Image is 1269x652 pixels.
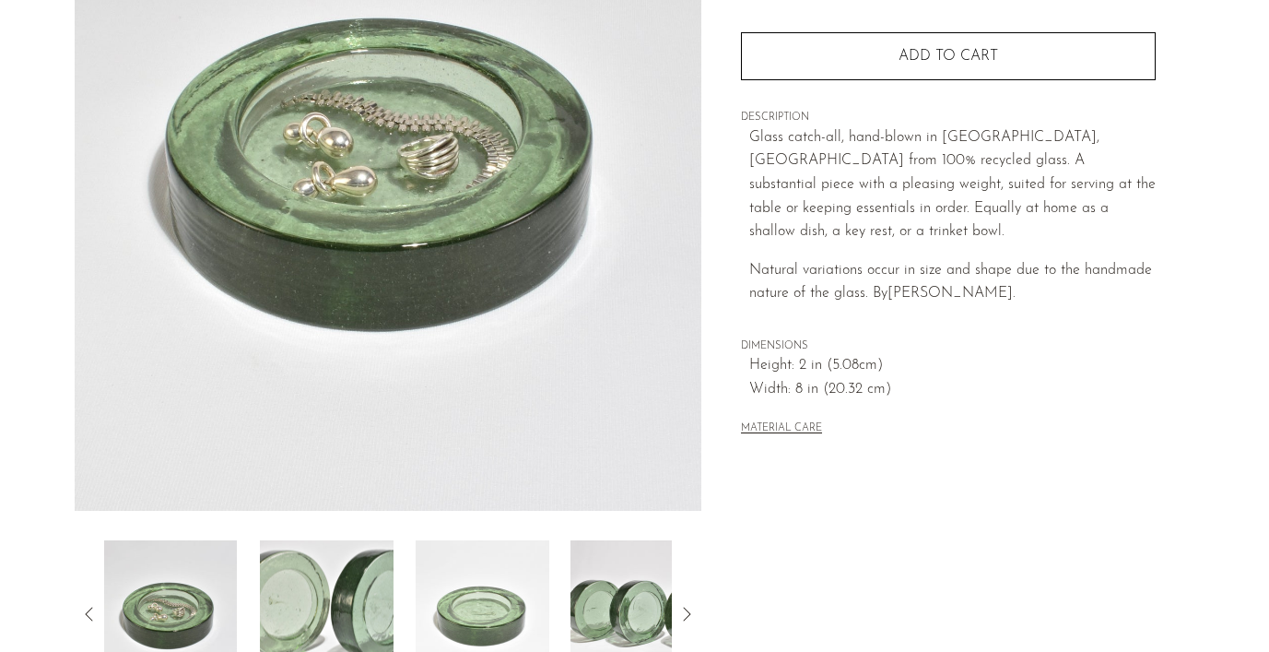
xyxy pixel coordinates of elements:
[749,126,1156,244] p: Glass catch-all, hand-blown in [GEOGRAPHIC_DATA], [GEOGRAPHIC_DATA] from 100% recycled glass. A s...
[749,378,1156,402] span: Width: 8 in (20.32 cm)
[741,422,822,436] button: MATERIAL CARE
[749,263,1152,302] span: Natural variations occur in size and shape due to the handmade nature of the glass. By [PERSON_NA...
[749,354,1156,378] span: Height: 2 in (5.08cm)
[741,32,1156,80] button: Add to cart
[899,49,998,64] span: Add to cart
[741,110,1156,126] span: DESCRIPTION
[741,338,1156,355] span: DIMENSIONS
